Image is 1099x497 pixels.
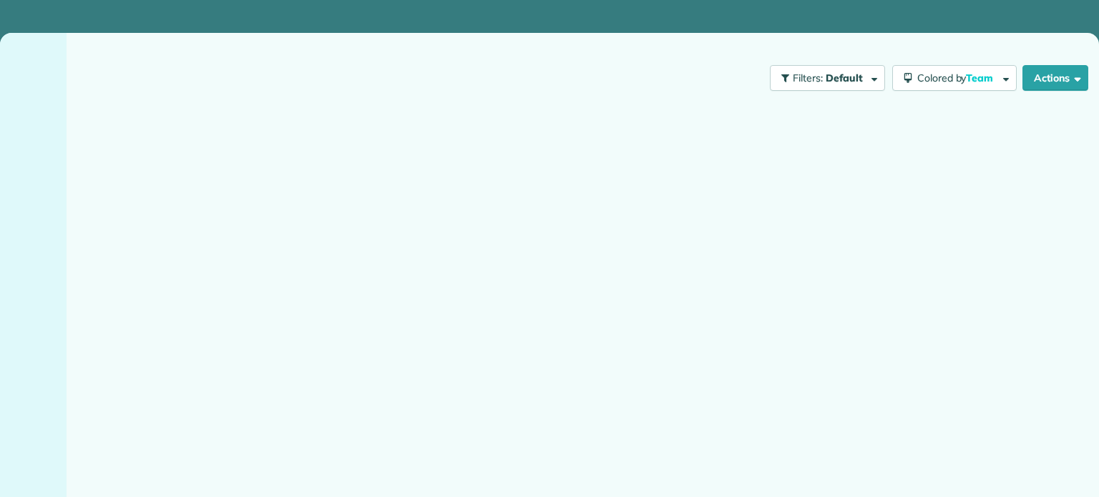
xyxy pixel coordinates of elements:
[793,72,823,84] span: Filters:
[826,72,864,84] span: Default
[1022,65,1088,91] button: Actions
[770,65,885,91] button: Filters: Default
[892,65,1017,91] button: Colored byTeam
[917,72,998,84] span: Colored by
[966,72,995,84] span: Team
[763,65,885,91] a: Filters: Default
